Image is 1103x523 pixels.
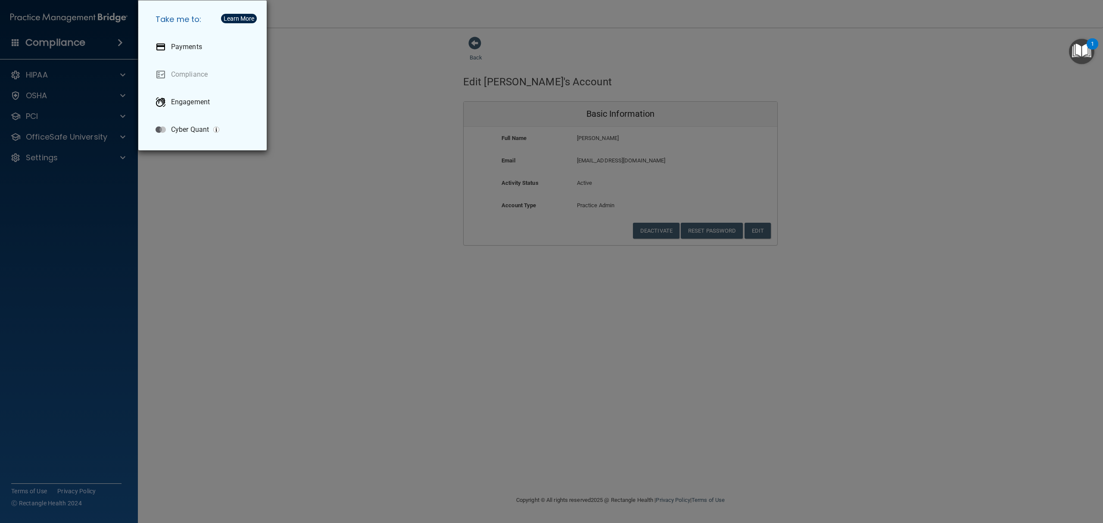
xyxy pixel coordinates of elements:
p: Cyber Quant [171,125,209,134]
button: Open Resource Center, 1 new notification [1069,39,1094,64]
iframe: Drift Widget Chat Controller [954,462,1093,496]
a: Cyber Quant [149,118,260,142]
div: Learn More [224,16,254,22]
button: Learn More [221,14,257,23]
div: 1 [1091,44,1094,55]
p: Engagement [171,98,210,106]
a: Compliance [149,62,260,87]
a: Payments [149,35,260,59]
h5: Take me to: [149,7,260,31]
p: Payments [171,43,202,51]
a: Engagement [149,90,260,114]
